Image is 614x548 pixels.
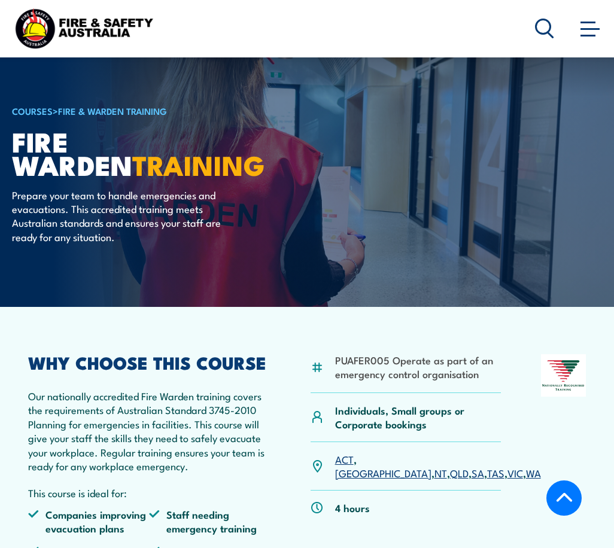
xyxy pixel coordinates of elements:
[149,507,270,535] li: Staff needing emergency training
[487,465,504,480] a: TAS
[335,403,501,431] p: Individuals, Small groups or Corporate bookings
[12,188,230,244] p: Prepare your team to handle emergencies and evacuations. This accredited training meets Australia...
[335,465,431,480] a: [GEOGRAPHIC_DATA]
[132,144,265,185] strong: TRAINING
[450,465,469,480] a: QLD
[335,452,354,466] a: ACT
[28,486,270,500] p: This course is ideal for:
[28,389,270,473] p: Our nationally accredited Fire Warden training covers the requirements of Australian Standard 374...
[58,104,167,117] a: Fire & Warden Training
[434,465,447,480] a: NT
[335,452,541,480] p: , , , , , , ,
[335,501,370,514] p: 4 hours
[28,354,270,370] h2: WHY CHOOSE THIS COURSE
[12,129,308,176] h1: Fire Warden
[472,465,484,480] a: SA
[541,354,586,397] img: Nationally Recognised Training logo.
[12,103,308,118] h6: >
[12,104,53,117] a: COURSES
[526,465,541,480] a: WA
[335,353,501,381] li: PUAFER005 Operate as part of an emergency control organisation
[28,507,149,535] li: Companies improving evacuation plans
[507,465,523,480] a: VIC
